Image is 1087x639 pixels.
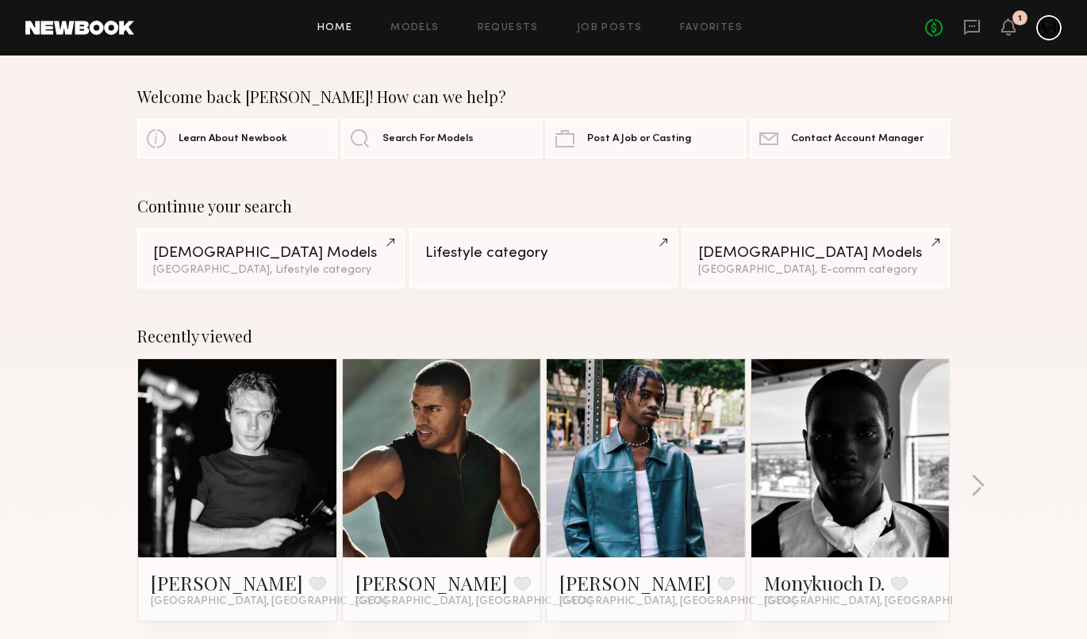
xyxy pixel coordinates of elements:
[137,119,337,159] a: Learn About Newbook
[764,595,1001,608] span: [GEOGRAPHIC_DATA], [GEOGRAPHIC_DATA]
[698,246,934,261] div: [DEMOGRAPHIC_DATA] Models
[587,134,691,144] span: Post A Job or Casting
[137,87,950,106] div: Welcome back [PERSON_NAME]! How can we help?
[682,228,950,289] a: [DEMOGRAPHIC_DATA] Models[GEOGRAPHIC_DATA], E-comm category
[409,228,677,289] a: Lifestyle category
[698,265,934,276] div: [GEOGRAPHIC_DATA], E-comm category
[390,23,439,33] a: Models
[355,595,592,608] span: [GEOGRAPHIC_DATA], [GEOGRAPHIC_DATA]
[151,595,387,608] span: [GEOGRAPHIC_DATA], [GEOGRAPHIC_DATA]
[317,23,353,33] a: Home
[559,570,712,595] a: [PERSON_NAME]
[546,119,746,159] a: Post A Job or Casting
[750,119,950,159] a: Contact Account Manager
[179,134,287,144] span: Learn About Newbook
[137,327,950,346] div: Recently viewed
[341,119,541,159] a: Search For Models
[764,570,885,595] a: Monykuoch D.
[559,595,796,608] span: [GEOGRAPHIC_DATA], [GEOGRAPHIC_DATA]
[355,570,508,595] a: [PERSON_NAME]
[151,570,303,595] a: [PERSON_NAME]
[137,197,950,216] div: Continue your search
[425,246,661,261] div: Lifestyle category
[382,134,474,144] span: Search For Models
[153,246,389,261] div: [DEMOGRAPHIC_DATA] Models
[680,23,743,33] a: Favorites
[478,23,539,33] a: Requests
[1018,14,1022,23] div: 1
[577,23,643,33] a: Job Posts
[153,265,389,276] div: [GEOGRAPHIC_DATA], Lifestyle category
[791,134,924,144] span: Contact Account Manager
[137,228,405,289] a: [DEMOGRAPHIC_DATA] Models[GEOGRAPHIC_DATA], Lifestyle category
